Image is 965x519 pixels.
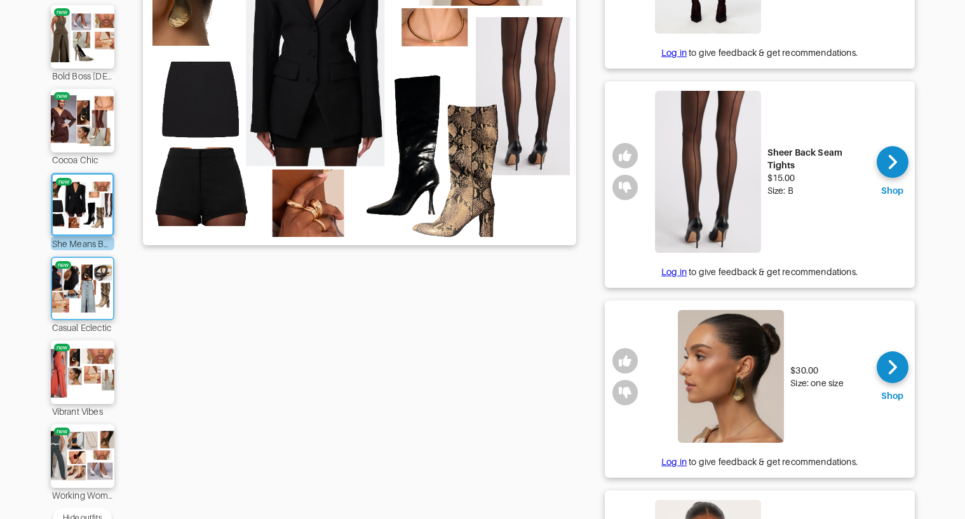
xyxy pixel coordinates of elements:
div: Cocoa Chic [51,152,114,166]
div: Size: one size [790,377,843,389]
div: Vibrant Vibes [51,404,114,418]
div: Sheer Back Seam Tights [767,146,867,172]
div: Size: B [767,184,867,197]
img: Outfit She Means Business [49,181,116,228]
div: new [57,344,68,351]
div: Shop [881,184,904,197]
div: new [57,8,68,16]
div: new [57,428,68,435]
img: Outfit Vibrant Vibes [46,347,119,398]
a: Shop [877,146,908,197]
a: Log in [661,457,687,467]
img: BXesAHmirqQHJmKTxgNxc3dD [678,310,784,443]
a: Log in [661,267,687,277]
img: Outfit Casual Eclectic [48,264,117,313]
img: Sheer Back Seam Tights [655,91,761,253]
img: Outfit Cocoa Chic [46,95,119,146]
div: She Means Business [51,236,114,250]
div: $30.00 [790,364,843,377]
div: to give feedback & get recommendations. [605,455,915,468]
div: Bold Boss [DEMOGRAPHIC_DATA] [51,69,114,83]
div: to give feedback & get recommendations. [605,46,915,59]
div: new [58,261,69,269]
div: Casual Eclectic [51,320,114,334]
a: Log in [661,48,687,58]
div: Working Woman [51,488,114,502]
div: Shop [881,389,904,402]
div: $15.00 [767,172,867,184]
a: Shop [877,351,908,402]
div: to give feedback & get recommendations. [605,266,915,278]
img: Outfit Working Woman [46,431,119,482]
div: new [57,92,68,100]
img: Outfit Bold Boss Lady [46,11,119,62]
div: new [58,178,70,185]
